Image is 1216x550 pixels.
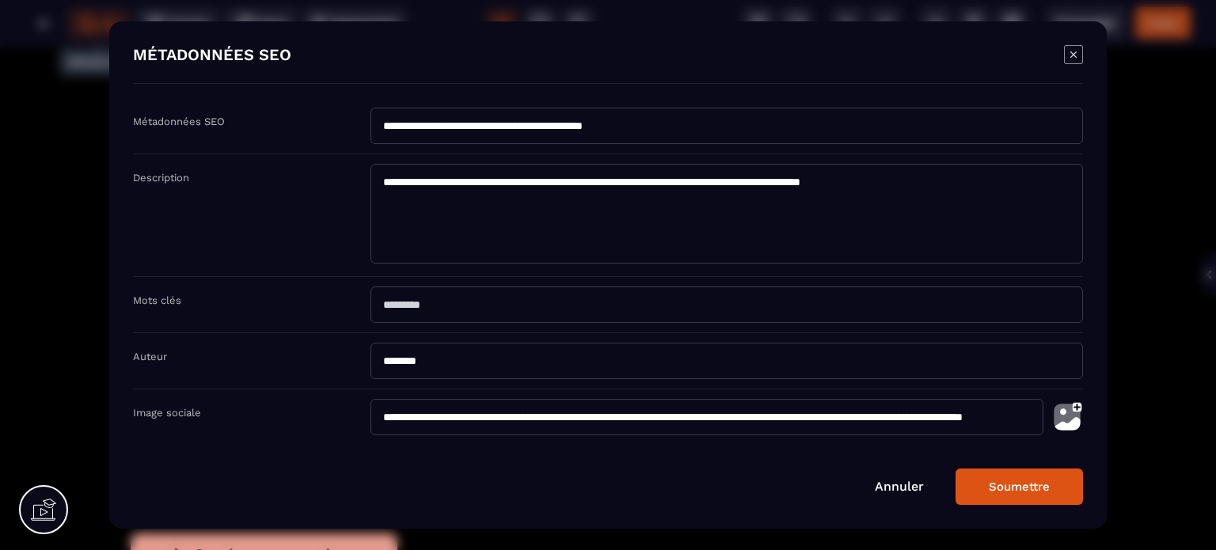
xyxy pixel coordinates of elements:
[131,105,591,127] div: 🖥️ MASTERCLASS 100% GRATUITE -
[131,139,591,339] div: Comment apprendre pour booster votre carrière ou votre business ?
[133,172,189,184] label: Description
[131,424,591,462] div: 📍Même si vous pensez être nul, que rien n’a jamais marché… ou que vous doutez de l’hypnose.
[528,24,689,74] img: adf03937b17c6f48210a28371234eee9_logo_zenspeak.png
[1051,399,1083,435] img: photo-upload.002a6cb0.svg
[133,45,291,67] h4: MÉTADONNÉES SEO
[875,479,924,494] a: Annuler
[131,386,591,405] div: 📚 Testée et approuvée par plus de 800 élèves
[133,294,181,306] label: Mots clés
[133,116,225,127] label: Métadonnées SEO
[434,108,545,125] b: [DATE] À 20H
[133,407,201,419] label: Image sociale
[956,468,1083,505] button: Soumettre
[131,486,397,528] button: Je réserve ma place
[133,351,167,362] label: Auteur
[670,101,1042,473] img: 488bd1f94ef350e01b078492c70beb4b_68b4783387ddf_brain.png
